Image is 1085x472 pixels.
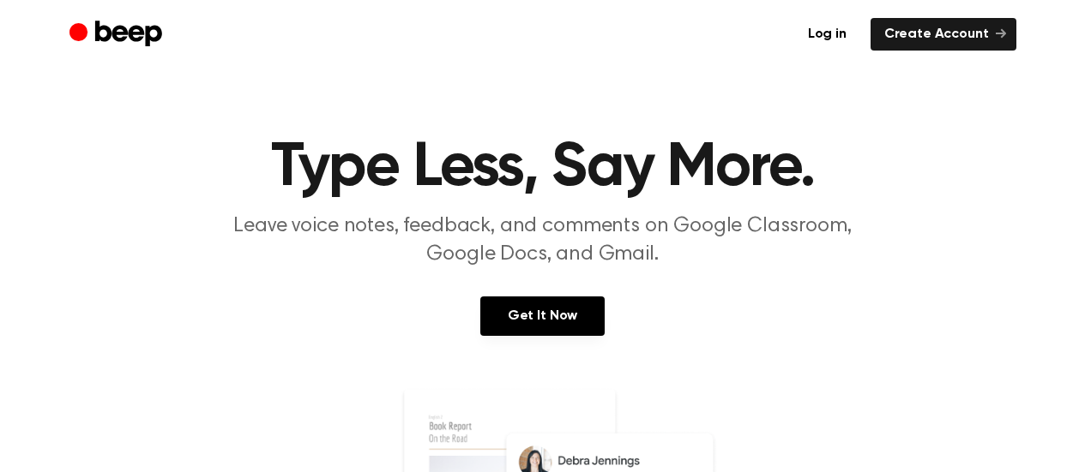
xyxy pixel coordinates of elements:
[104,137,982,199] h1: Type Less, Say More.
[794,18,860,51] a: Log in
[480,296,605,336] a: Get It Now
[69,18,166,51] a: Beep
[871,18,1016,51] a: Create Account
[214,212,872,269] p: Leave voice notes, feedback, and comments on Google Classroom, Google Docs, and Gmail.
